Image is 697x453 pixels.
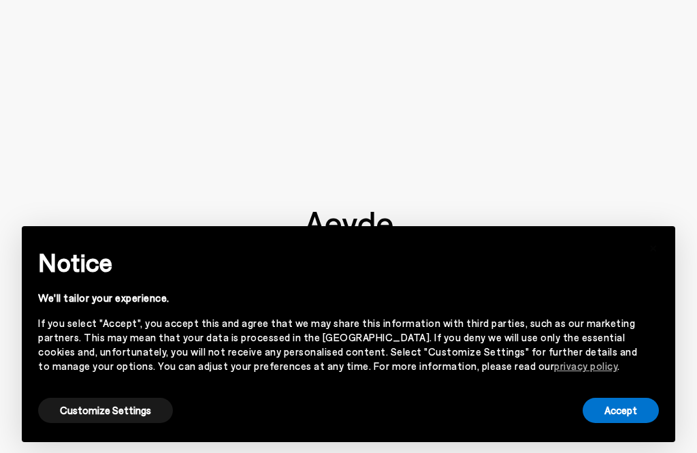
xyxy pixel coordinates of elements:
[38,398,173,423] button: Customize Settings
[554,360,617,372] a: privacy policy
[637,230,670,263] button: Close this notice
[649,236,658,256] span: ×
[38,316,637,373] div: If you select "Accept", you accept this and agree that we may share this information with third p...
[38,245,637,280] h2: Notice
[304,212,393,242] img: footer-logo.svg
[38,291,637,305] div: We'll tailor your experience.
[583,398,659,423] button: Accept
